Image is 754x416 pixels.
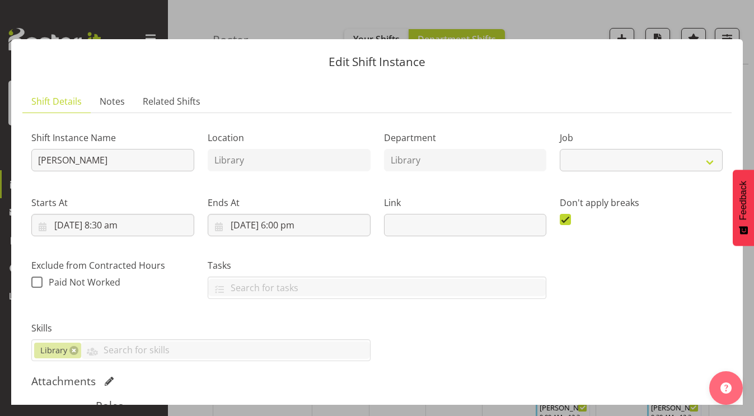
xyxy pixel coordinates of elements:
[31,259,194,272] label: Exclude from Contracted Hours
[733,170,754,246] button: Feedback - Show survey
[100,95,125,108] span: Notes
[720,382,732,394] img: help-xxl-2.png
[384,196,547,209] label: Link
[31,149,194,171] input: Shift Instance Name
[384,131,547,144] label: Department
[208,259,547,272] label: Tasks
[208,279,546,296] input: Search for tasks
[40,344,67,357] span: Library
[49,276,120,288] span: Paid Not Worked
[81,342,370,359] input: Search for skills
[31,321,371,335] label: Skills
[22,56,732,68] p: Edit Shift Instance
[31,196,194,209] label: Starts At
[31,375,96,388] h5: Attachments
[208,131,371,144] label: Location
[560,131,723,144] label: Job
[208,214,371,236] input: Click to select...
[738,181,748,220] span: Feedback
[31,214,194,236] input: Click to select...
[96,399,658,413] h5: Roles
[208,196,371,209] label: Ends At
[143,95,200,108] span: Related Shifts
[560,196,723,209] label: Don't apply breaks
[31,95,82,108] span: Shift Details
[31,131,194,144] label: Shift Instance Name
